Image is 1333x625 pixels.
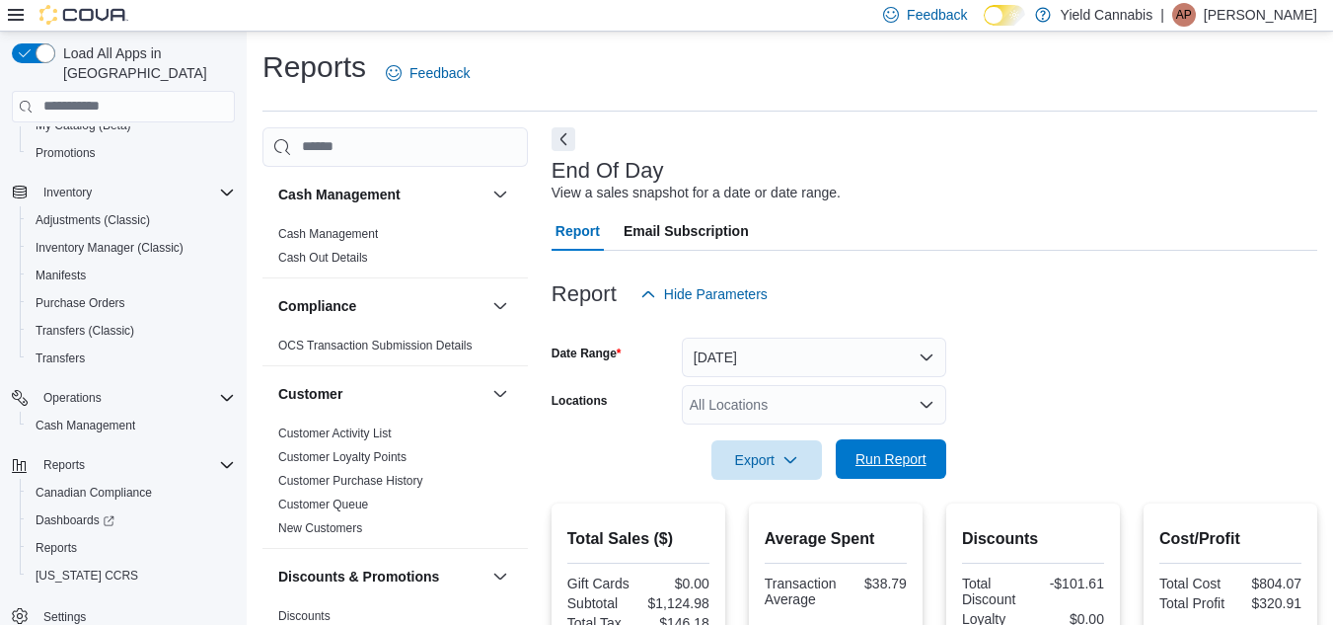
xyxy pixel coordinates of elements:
[262,334,528,365] div: Compliance
[552,393,608,409] label: Locations
[278,185,484,204] button: Cash Management
[278,251,368,265] a: Cash Out Details
[36,145,96,161] span: Promotions
[36,453,93,477] button: Reports
[36,512,114,528] span: Dashboards
[488,294,512,318] button: Compliance
[624,211,749,251] span: Email Subscription
[28,208,235,232] span: Adjustments (Classic)
[36,540,77,556] span: Reports
[28,114,139,137] a: My Catalog (Beta)
[278,427,392,440] a: Customer Activity List
[984,5,1025,26] input: Dark Mode
[36,568,138,584] span: [US_STATE] CCRS
[36,117,131,133] span: My Catalog (Beta)
[43,457,85,473] span: Reports
[20,139,243,167] button: Promotions
[278,338,473,353] span: OCS Transaction Submission Details
[552,346,622,361] label: Date Range
[43,609,86,625] span: Settings
[765,576,837,607] div: Transaction Average
[28,536,235,560] span: Reports
[28,291,235,315] span: Purchase Orders
[567,595,634,611] div: Subtotal
[836,439,946,479] button: Run Report
[1159,527,1301,551] h2: Cost/Profit
[28,347,235,370] span: Transfers
[1204,3,1317,27] p: [PERSON_NAME]
[488,565,512,588] button: Discounts & Promotions
[28,208,158,232] a: Adjustments (Classic)
[567,527,709,551] h2: Total Sales ($)
[844,576,906,591] div: $38.79
[711,440,822,480] button: Export
[20,534,243,562] button: Reports
[278,521,362,535] a: New Customers
[36,351,85,366] span: Transfers
[664,284,768,304] span: Hide Parameters
[36,453,235,477] span: Reports
[278,384,342,404] h3: Customer
[552,127,575,151] button: Next
[378,53,478,93] a: Feedback
[28,319,235,343] span: Transfers (Classic)
[567,576,634,591] div: Gift Cards
[20,479,243,507] button: Canadian Compliance
[278,384,484,404] button: Customer
[1176,3,1192,27] span: AP
[278,449,407,465] span: Customer Loyalty Points
[642,595,709,611] div: $1,124.98
[20,507,243,534] a: Dashboards
[36,295,125,311] span: Purchase Orders
[962,527,1104,551] h2: Discounts
[28,414,235,437] span: Cash Management
[278,227,378,241] a: Cash Management
[765,527,907,551] h2: Average Spent
[984,26,985,27] span: Dark Mode
[36,323,134,339] span: Transfers (Classic)
[278,296,484,316] button: Compliance
[278,226,378,242] span: Cash Management
[278,567,439,586] h3: Discounts & Promotions
[28,114,235,137] span: My Catalog (Beta)
[20,289,243,317] button: Purchase Orders
[36,181,235,204] span: Inventory
[962,576,1029,607] div: Total Discount
[1172,3,1196,27] div: Alex Pak
[20,234,243,262] button: Inventory Manager (Classic)
[36,386,235,410] span: Operations
[1160,3,1164,27] p: |
[55,43,235,83] span: Load All Apps in [GEOGRAPHIC_DATA]
[262,47,366,87] h1: Reports
[488,382,512,406] button: Customer
[1234,576,1301,591] div: $804.07
[278,473,423,489] span: Customer Purchase History
[28,564,146,587] a: [US_STATE] CCRS
[4,179,243,206] button: Inventory
[20,262,243,289] button: Manifests
[278,296,356,316] h3: Compliance
[552,282,617,306] h3: Report
[20,562,243,589] button: [US_STATE] CCRS
[278,567,484,586] button: Discounts & Promotions
[552,159,664,183] h3: End Of Day
[278,426,392,441] span: Customer Activity List
[28,236,191,260] a: Inventory Manager (Classic)
[28,508,235,532] span: Dashboards
[28,264,235,287] span: Manifests
[36,386,110,410] button: Operations
[20,412,243,439] button: Cash Management
[28,536,85,560] a: Reports
[1159,595,1226,611] div: Total Profit
[28,508,122,532] a: Dashboards
[919,397,934,413] button: Open list of options
[28,291,133,315] a: Purchase Orders
[278,474,423,488] a: Customer Purchase History
[36,240,184,256] span: Inventory Manager (Classic)
[20,206,243,234] button: Adjustments (Classic)
[278,609,331,623] a: Discounts
[555,211,600,251] span: Report
[36,485,152,501] span: Canadian Compliance
[409,63,470,83] span: Feedback
[28,564,235,587] span: Washington CCRS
